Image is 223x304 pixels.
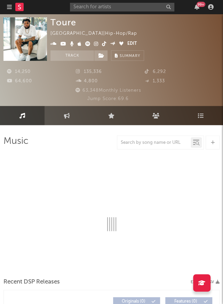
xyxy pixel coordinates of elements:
[74,88,141,93] span: 63,348 Monthly Listeners
[145,69,166,74] span: 6,292
[76,69,102,74] span: 135,336
[70,3,174,11] input: Search for artists
[7,69,31,74] span: 14,250
[87,97,129,101] span: Jump Score: 69.6
[170,299,202,304] span: Features ( 0 )
[117,140,191,146] input: Search by song name or URL
[76,79,98,83] span: 4,800
[194,4,199,10] button: 99+
[50,17,76,27] div: Toure
[50,30,145,38] div: [GEOGRAPHIC_DATA] | Hip-Hop/Rap
[191,280,220,284] button: Export CSV
[120,54,140,58] span: Summary
[50,50,94,61] button: Track
[118,299,150,304] span: Originals ( 0 )
[127,40,137,48] button: Edit
[111,50,144,61] button: Summary
[7,79,32,83] span: 64,600
[3,278,60,286] span: Recent DSP Releases
[197,2,205,7] div: 99 +
[145,79,165,83] span: 1,333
